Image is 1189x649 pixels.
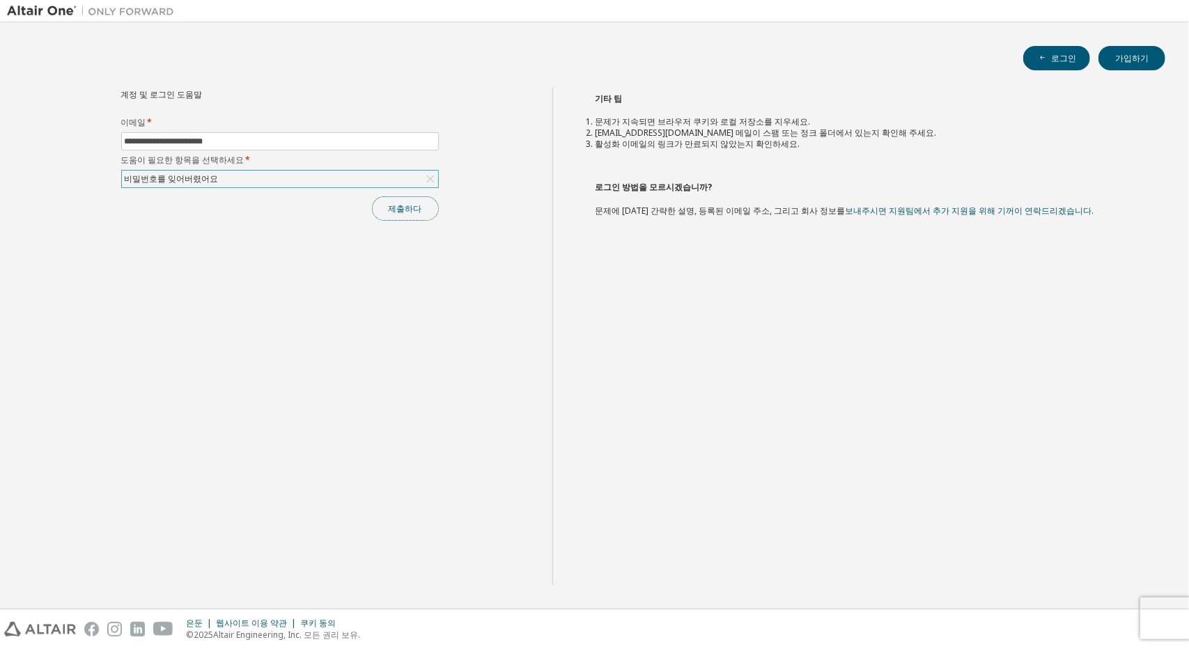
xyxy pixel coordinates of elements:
font: 가입하기 [1115,52,1149,64]
font: 비밀번호를 잊어버렸어요 [125,173,219,185]
font: 2025 [194,629,213,641]
font: 문제가 지속되면 브라우저 쿠키와 로컬 저장소를 지우세요. [595,116,810,127]
font: 활성화 이메일의 링크가 만료되지 않았는지 확인하세요. [595,138,800,150]
button: 로그인 [1023,46,1090,70]
font: © [186,629,194,641]
img: linkedin.svg [130,622,145,636]
font: 도움이 필요한 항목을 선택하세요 [121,154,244,166]
font: 제출하다 [389,203,422,214]
div: 비밀번호를 잊어버렸어요 [122,171,438,187]
button: 제출하다 [372,196,439,221]
font: 은둔 [186,617,203,629]
font: 웹사이트 이용 약관 [216,617,287,629]
img: facebook.svg [84,622,99,636]
font: 로그인 [1051,52,1076,64]
font: [EMAIL_ADDRESS][DOMAIN_NAME] 메일이 스팸 또는 정크 폴더에서 있는지 확인해 주세요. [595,127,936,139]
a: 보내주시면 지원팀에서 추가 지원을 위해 기꺼이 연락드리겠습니다. [845,205,1094,217]
font: 문제에 [DATE] 간략한 설명, 등록된 이메일 주소, 그리고 회사 정보를 [595,205,845,217]
font: 이메일 [121,116,146,128]
font: 쿠키 동의 [300,617,336,629]
font: 계정 및 로그인 도움말 [121,88,203,100]
img: 알타이르 원 [7,4,181,18]
img: youtube.svg [153,622,173,636]
font: Altair Engineering, Inc. 모든 권리 보유. [213,629,360,641]
font: 기타 팁 [595,93,622,104]
font: 로그인 방법을 모르시겠습니까? [595,181,712,193]
button: 가입하기 [1098,46,1165,70]
img: instagram.svg [107,622,122,636]
img: altair_logo.svg [4,622,76,636]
